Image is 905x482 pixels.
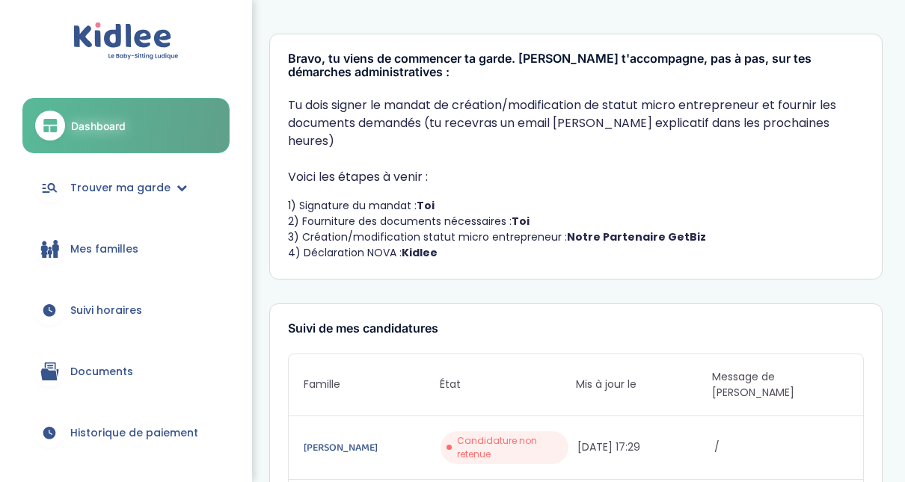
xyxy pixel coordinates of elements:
[22,344,230,398] a: Documents
[567,229,706,244] strong: Notre Partenaire GetBiz
[714,439,848,455] span: /
[417,198,435,213] strong: Toi
[288,168,864,186] p: Voici les étapes à venir :
[22,283,230,337] a: Suivi horaires
[576,377,712,392] span: Mis à jour le
[304,377,440,392] span: Famille
[288,96,864,150] p: Tu dois signer le mandat de création/modification de statut micro entrepreneur et fournir les doc...
[304,439,438,456] a: [PERSON_NAME]
[22,161,230,214] a: Trouver ma garde
[288,52,864,78] h3: Bravo, tu viens de commencer ta garde. [PERSON_NAME] t'accompagne, pas à pas, sur tes démarches a...
[70,241,138,257] span: Mes familles
[288,214,864,229] li: 2) Fourniture des documents nécessaires :
[22,222,230,276] a: Mes familles
[288,229,864,245] li: 3) Création/modification statut micro entrepreneur :
[73,22,179,61] img: logo.svg
[70,180,171,196] span: Trouver ma garde
[70,364,133,380] span: Documents
[71,118,126,134] span: Dashboard
[712,369,848,401] span: Message de [PERSON_NAME]
[70,425,198,441] span: Historique de paiement
[402,245,438,260] strong: Kidlee
[288,245,864,261] li: 4) Déclaration NOVA :
[288,322,864,336] h3: Suivi de mes candidatures
[512,214,530,229] strong: Toi
[22,406,230,460] a: Historique de paiement
[440,377,576,392] span: État
[457,434,562,461] span: Candidature non retenue
[70,303,142,318] span: Suivi horaires
[577,439,711,455] span: [DATE] 17:29
[22,98,230,153] a: Dashboard
[288,198,864,214] li: 1) Signature du mandat :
